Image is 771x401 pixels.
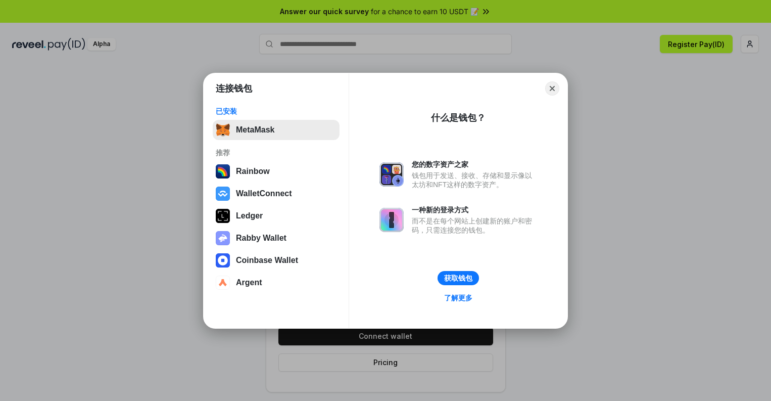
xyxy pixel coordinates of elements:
img: svg+xml,%3Csvg%20width%3D%2228%22%20height%3D%2228%22%20viewBox%3D%220%200%2028%2028%22%20fill%3D... [216,253,230,268]
div: Rabby Wallet [236,234,286,243]
img: svg+xml,%3Csvg%20width%3D%2228%22%20height%3D%2228%22%20viewBox%3D%220%200%2028%2028%22%20fill%3D... [216,187,230,201]
div: 已安装 [216,107,336,116]
div: Argent [236,278,262,287]
div: 您的数字资产之家 [412,160,537,169]
div: 钱包用于发送、接收、存储和显示像以太坊和NFT这样的数字资产。 [412,171,537,189]
img: svg+xml,%3Csvg%20xmlns%3D%22http%3A%2F%2Fwww.w3.org%2F2000%2Fsvg%22%20width%3D%2228%22%20height%3... [216,209,230,223]
h1: 连接钱包 [216,82,252,95]
img: svg+xml,%3Csvg%20width%3D%2228%22%20height%3D%2228%22%20viewBox%3D%220%200%2028%2028%22%20fill%3D... [216,276,230,290]
button: WalletConnect [213,184,340,204]
button: 获取钱包 [438,271,479,285]
div: 而不是在每个网站上创建新的账户和密码，只需连接您的钱包。 [412,216,537,235]
div: 一种新的登录方式 [412,205,537,214]
img: svg+xml,%3Csvg%20width%3D%22120%22%20height%3D%22120%22%20viewBox%3D%220%200%20120%20120%22%20fil... [216,164,230,179]
div: 什么是钱包？ [431,112,486,124]
button: Ledger [213,206,340,226]
img: svg+xml,%3Csvg%20fill%3D%22none%22%20height%3D%2233%22%20viewBox%3D%220%200%2035%2033%22%20width%... [216,123,230,137]
div: Coinbase Wallet [236,256,298,265]
img: svg+xml,%3Csvg%20xmlns%3D%22http%3A%2F%2Fwww.w3.org%2F2000%2Fsvg%22%20fill%3D%22none%22%20viewBox... [379,208,404,232]
button: Rabby Wallet [213,228,340,248]
img: svg+xml,%3Csvg%20xmlns%3D%22http%3A%2F%2Fwww.w3.org%2F2000%2Fsvg%22%20fill%3D%22none%22%20viewBox... [216,231,230,245]
div: 推荐 [216,148,336,157]
div: WalletConnect [236,189,292,198]
button: Rainbow [213,161,340,182]
div: 获取钱包 [444,274,472,283]
button: Close [545,81,559,96]
button: Coinbase Wallet [213,250,340,271]
img: svg+xml,%3Csvg%20xmlns%3D%22http%3A%2F%2Fwww.w3.org%2F2000%2Fsvg%22%20fill%3D%22none%22%20viewBox... [379,162,404,187]
div: Rainbow [236,167,270,176]
a: 了解更多 [438,291,478,304]
div: 了解更多 [444,293,472,302]
div: MetaMask [236,125,274,135]
button: Argent [213,273,340,293]
div: Ledger [236,211,263,220]
button: MetaMask [213,120,340,140]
